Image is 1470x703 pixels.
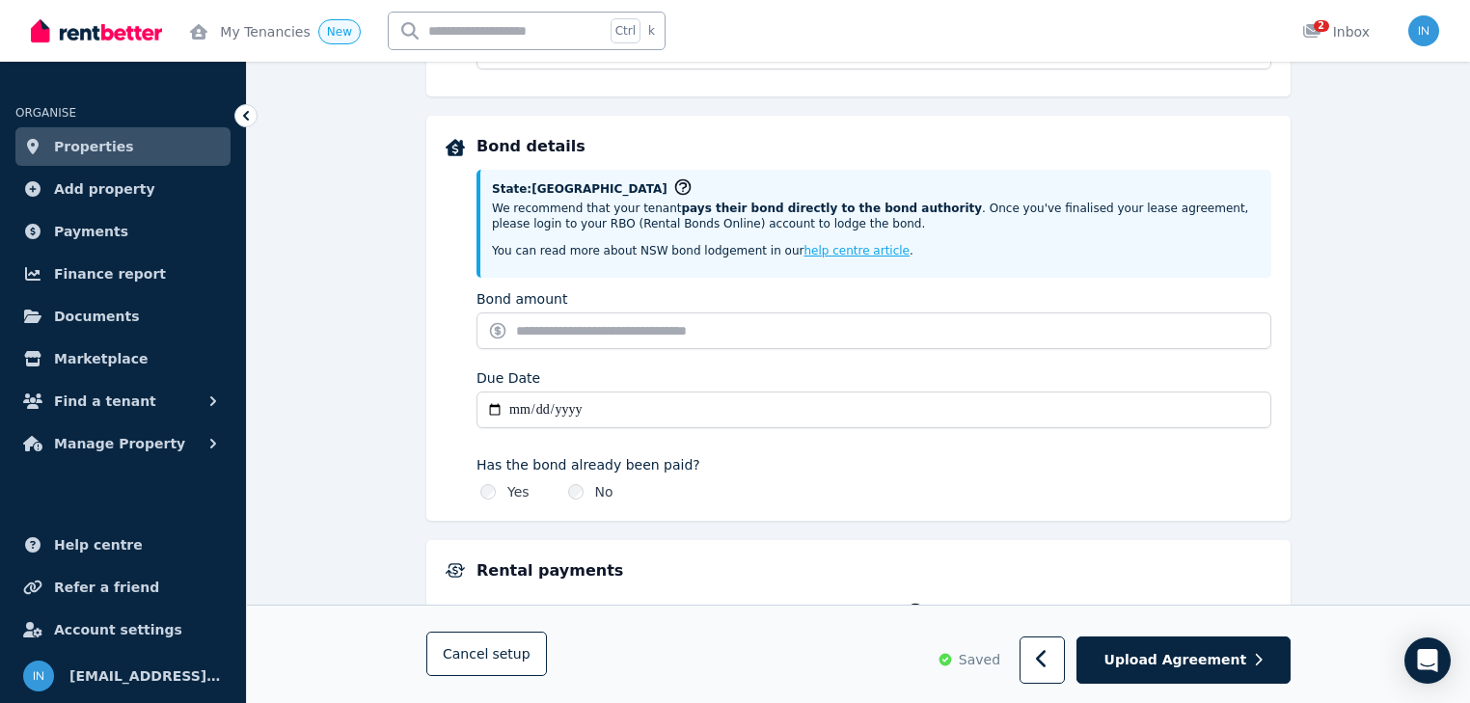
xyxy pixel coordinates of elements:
[476,135,1271,158] h5: Bond details
[15,170,231,208] a: Add property
[15,297,231,336] a: Documents
[492,201,1260,231] p: We recommend that your tenant . Once you've finalised your lease agreement, please login to your ...
[1302,22,1370,41] div: Inbox
[15,568,231,607] a: Refer a friend
[1404,637,1451,684] div: Open Intercom Messenger
[507,482,530,501] label: Yes
[611,18,640,43] span: Ctrl
[15,382,231,420] button: Find a tenant
[54,177,155,201] span: Add property
[682,202,983,215] strong: pays their bond directly to the bond authority
[426,633,547,677] button: Cancelsetup
[476,289,567,309] label: Bond amount
[54,618,182,641] span: Account settings
[54,347,148,370] span: Marketplace
[446,563,465,578] img: Rental payments
[69,664,223,688] span: [EMAIL_ADDRESS][DOMAIN_NAME]
[54,220,128,243] span: Payments
[15,127,231,166] a: Properties
[15,106,76,120] span: ORGANISE
[15,424,231,463] button: Manage Property
[15,610,231,649] a: Account settings
[15,339,231,378] a: Marketplace
[54,432,185,455] span: Manage Property
[648,23,655,39] span: k
[54,533,143,556] span: Help centre
[54,390,156,413] span: Find a tenant
[1408,15,1439,46] img: info@museliving.com.au
[446,139,465,156] img: Bond details
[476,368,540,388] label: Due Date
[476,455,1271,474] label: Has the bond already been paid?
[959,651,1000,670] span: Saved
[54,262,166,285] span: Finance report
[1104,651,1247,670] span: Upload Agreement
[1314,20,1329,32] span: 2
[476,559,1271,582] h5: Rental payments
[492,243,1260,258] p: You can read more about NSW bond lodgement in our .
[23,661,54,691] img: info@museliving.com.au
[54,305,140,328] span: Documents
[443,647,531,662] span: Cancel
[15,212,231,251] a: Payments
[492,645,530,664] span: setup
[595,482,613,501] label: No
[492,181,667,197] span: State: [GEOGRAPHIC_DATA]
[15,255,231,293] a: Finance report
[15,526,231,564] a: Help centre
[31,16,162,45] img: RentBetter
[54,576,159,599] span: Refer a friend
[803,244,910,257] a: help centre article
[54,135,134,158] span: Properties
[327,25,352,39] span: New
[1076,637,1291,685] button: Upload Agreement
